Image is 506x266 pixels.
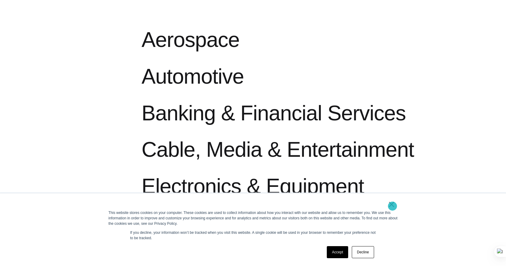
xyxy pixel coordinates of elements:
[108,210,398,226] div: This website stores cookies on your computer. These cookies are used to collect information about...
[142,64,244,89] span: Automotive
[142,174,364,199] span: Electronics & Equipment
[388,202,395,207] a: ×
[142,174,364,211] a: Electronics & Equipment
[142,101,406,138] a: Banking & Financial Services
[130,230,376,241] p: If you decline, your information won’t be tracked when you visit this website. A single cookie wi...
[142,28,239,52] span: Aerospace
[142,28,293,64] a: Aerospace
[142,101,406,126] span: Banking & Financial Services
[142,64,295,101] a: Automotive
[352,246,374,258] a: Decline
[327,246,348,258] a: Accept
[142,138,414,162] span: Cable, Media & Entertainment
[142,138,414,174] a: Cable, Media & Entertainment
